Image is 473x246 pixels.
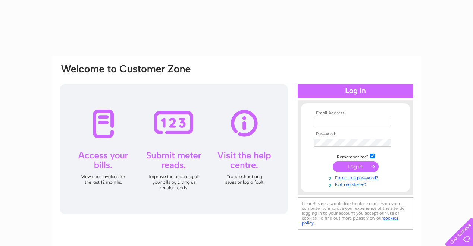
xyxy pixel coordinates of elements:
td: Remember me? [312,152,399,160]
a: Not registered? [314,181,399,188]
th: Password: [312,132,399,137]
a: cookies policy [302,215,398,225]
th: Email Address: [312,111,399,116]
div: Clear Business would like to place cookies on your computer to improve your experience of the sit... [298,197,413,230]
input: Submit [333,161,379,172]
a: Forgotten password? [314,174,399,181]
